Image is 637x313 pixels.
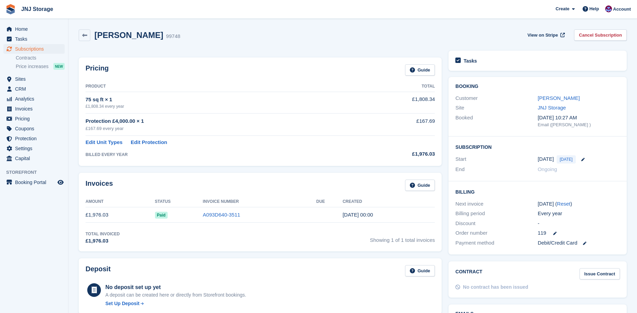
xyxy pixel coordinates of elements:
div: Discount [455,220,537,227]
a: menu [3,124,65,133]
span: Sites [15,74,56,84]
th: Amount [86,196,155,207]
a: Cancel Subscription [574,29,627,41]
div: No contract has been issued [463,284,528,291]
a: menu [3,144,65,153]
span: Paid [155,212,168,219]
span: Pricing [15,114,56,123]
div: Site [455,104,537,112]
time: 2025-08-10 23:00:00 UTC [538,155,554,163]
a: Guide [405,180,435,191]
span: View on Stripe [528,32,558,39]
h2: Subscription [455,143,620,150]
h2: Billing [455,188,620,195]
a: menu [3,24,65,34]
div: £1,976.03 [86,237,120,245]
h2: Pricing [86,64,109,76]
time: 2025-08-10 23:00:24 UTC [342,212,373,218]
div: Email ([PERSON_NAME] ) [538,121,620,128]
span: Settings [15,144,56,153]
a: Set Up Deposit [105,300,246,307]
p: A deposit can be created here or directly from Storefront bookings. [105,291,246,299]
a: Preview store [56,178,65,186]
div: [DATE] ( ) [538,200,620,208]
span: Protection [15,134,56,143]
div: BILLED EVERY YEAR [86,152,359,158]
td: £1,808.34 [359,92,435,113]
td: £1,976.03 [86,207,155,223]
span: Coupons [15,124,56,133]
div: [DATE] 10:27 AM [538,114,620,122]
div: Customer [455,94,537,102]
td: £167.69 [359,114,435,136]
span: Invoices [15,104,56,114]
a: menu [3,104,65,114]
h2: Invoices [86,180,113,191]
div: No deposit set up yet [105,283,246,291]
a: View on Stripe [525,29,566,41]
span: Ongoing [538,166,557,172]
span: Help [589,5,599,12]
a: Edit Unit Types [86,139,122,146]
h2: Contract [455,268,482,279]
div: £1,808.34 every year [86,103,359,109]
h2: Booking [455,84,620,89]
a: menu [3,34,65,44]
span: Price increases [16,63,49,70]
div: Payment method [455,239,537,247]
span: Subscriptions [15,44,56,54]
span: Showing 1 of 1 total invoices [370,231,435,245]
span: Account [613,6,631,13]
th: Invoice Number [203,196,316,207]
span: Tasks [15,34,56,44]
div: Every year [538,210,620,218]
a: menu [3,178,65,187]
a: A093D640-3511 [203,212,240,218]
div: Debit/Credit Card [538,239,620,247]
a: Price increases NEW [16,63,65,70]
div: Start [455,155,537,164]
th: Total [359,81,435,92]
a: Edit Protection [131,139,167,146]
span: Create [556,5,569,12]
a: menu [3,74,65,84]
span: Capital [15,154,56,163]
a: Issue Contract [580,268,620,279]
h2: Deposit [86,265,110,276]
th: Product [86,81,359,92]
a: menu [3,154,65,163]
th: Due [316,196,342,207]
span: 119 [538,229,546,237]
h2: [PERSON_NAME] [94,30,163,40]
div: Order number [455,229,537,237]
div: 75 sq ft × 1 [86,96,359,104]
th: Status [155,196,203,207]
div: 99748 [166,32,180,40]
a: Reset [557,201,570,207]
a: menu [3,84,65,94]
a: menu [3,114,65,123]
div: Next invoice [455,200,537,208]
a: menu [3,94,65,104]
img: Jonathan Scrase [605,5,612,12]
span: CRM [15,84,56,94]
div: - [538,220,620,227]
div: Billing period [455,210,537,218]
a: Contracts [16,55,65,61]
h2: Tasks [464,58,477,64]
div: Total Invoiced [86,231,120,237]
div: Protection £4,000.00 × 1 [86,117,359,125]
img: stora-icon-8386f47178a22dfd0bd8f6a31ec36ba5ce8667c1dd55bd0f319d3a0aa187defe.svg [5,4,16,14]
a: Guide [405,64,435,76]
span: Booking Portal [15,178,56,187]
div: £1,976.03 [359,150,435,158]
div: NEW [53,63,65,70]
a: JNJ Storage [538,105,566,110]
span: Home [15,24,56,34]
th: Created [342,196,435,207]
a: Guide [405,265,435,276]
a: menu [3,44,65,54]
span: Storefront [6,169,68,176]
span: Analytics [15,94,56,104]
span: [DATE] [557,155,576,164]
